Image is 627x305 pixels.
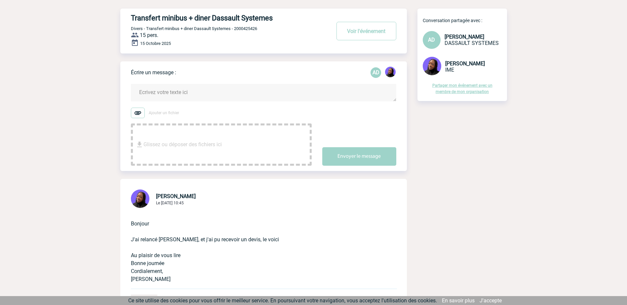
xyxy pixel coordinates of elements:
[143,128,222,161] span: Glissez ou déposer des fichiers ici
[480,297,502,304] a: J'accepte
[442,297,475,304] a: En savoir plus
[136,141,143,149] img: file_download.svg
[131,26,257,31] span: Divers - Transfert minibus + diner Dassault Systemes - 2000425426
[131,189,149,208] img: 131349-0.png
[156,193,196,199] span: [PERSON_NAME]
[336,22,396,40] button: Voir l'événement
[445,60,485,67] span: [PERSON_NAME]
[428,37,435,43] span: AD
[371,67,381,78] p: AD
[445,67,454,73] span: IME
[128,297,437,304] span: Ce site utilise des cookies pour vous offrir le meilleur service. En poursuivant votre navigation...
[131,209,378,283] p: Bonjour J'ai relancé [PERSON_NAME], et j'ai pu recevoir un devis, le voici Au plaisir de vous lir...
[423,57,441,75] img: 131349-0.png
[385,67,396,77] img: 131349-0.png
[140,32,158,38] span: 15 pers.
[149,111,179,115] span: Ajouter un fichier
[140,41,171,46] span: 15 Octobre 2025
[156,201,184,205] span: Le [DATE] 10:45
[385,67,396,79] div: Tabaski THIAM
[423,18,507,23] p: Conversation partagée avec :
[322,147,396,166] button: Envoyer le message
[445,40,499,46] span: DASSAULT SYSTEMES
[432,83,492,94] a: Partager mon événement avec un membre de mon organisation
[371,67,381,78] div: Anne-Catherine DELECROIX
[445,34,484,40] span: [PERSON_NAME]
[131,14,311,22] h4: Transfert minibus + diner Dassault Systemes
[131,69,176,76] p: Écrire un message :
